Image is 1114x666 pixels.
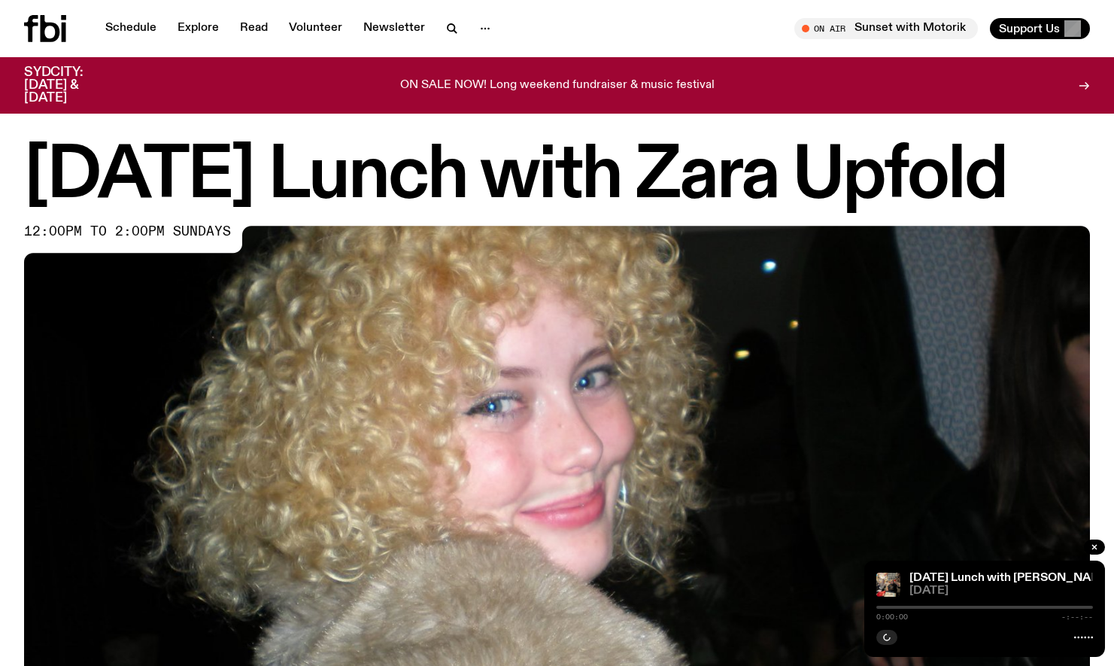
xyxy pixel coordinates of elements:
span: 12:00pm to 2:00pm sundays [24,226,231,238]
span: 0:00:00 [876,613,908,621]
h3: SYDCITY: [DATE] & [DATE] [24,66,120,105]
a: Newsletter [354,18,434,39]
button: Support Us [990,18,1090,39]
button: On AirSunset with Motorik [794,18,978,39]
a: Explore [168,18,228,39]
a: Schedule [96,18,165,39]
p: ON SALE NOW! Long weekend fundraiser & music festival [400,79,715,93]
a: Volunteer [280,18,351,39]
span: [DATE] [909,585,1093,597]
span: -:--:-- [1061,613,1093,621]
h1: [DATE] Lunch with Zara Upfold [24,143,1090,211]
a: Read [231,18,277,39]
img: Adam and Zara Presenting Together :) [876,573,900,597]
span: Support Us [999,22,1060,35]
